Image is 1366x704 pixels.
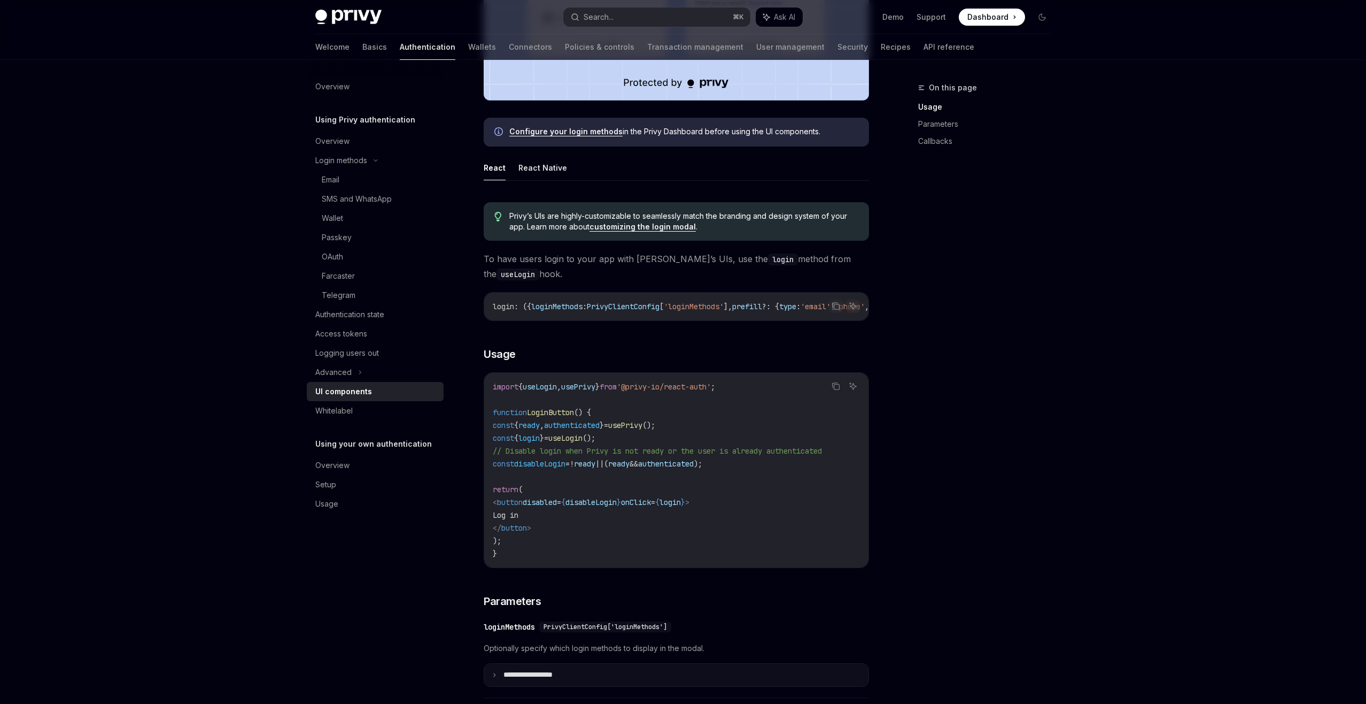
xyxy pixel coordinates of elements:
div: Logging users out [315,347,379,359]
span: () { [574,408,591,417]
span: Privy’s UIs are highly-customizable to seamlessly match the branding and design system of your ap... [509,211,858,232]
span: = [557,498,561,507]
span: button [501,523,527,533]
span: '@privy-io/react-auth' [617,382,711,392]
div: loginMethods [484,622,535,632]
span: { [514,433,518,443]
span: && [630,459,638,469]
span: type [779,302,796,311]
span: : ({ [514,302,531,311]
span: const [493,420,514,430]
a: Welcome [315,34,350,60]
div: UI components [315,385,372,398]
img: dark logo [315,10,382,25]
span: Optionally specify which login methods to display in the modal. [484,642,869,655]
span: 'email' [801,302,831,311]
a: UI components [307,382,444,401]
span: = [544,433,548,443]
span: } [493,549,497,558]
button: Toggle dark mode [1034,9,1051,26]
a: Parameters [918,116,1059,133]
button: Search...⌘K [563,7,750,27]
span: Parameters [484,594,541,609]
div: Search... [584,11,614,24]
span: { [655,498,659,507]
a: Basics [362,34,387,60]
span: ( [518,485,523,494]
span: disabled [523,498,557,507]
span: = [565,459,570,469]
code: useLogin [496,269,539,280]
span: authenticated [544,420,600,430]
span: { [518,382,523,392]
span: } [617,498,621,507]
span: 'loginMethods' [664,302,724,311]
span: Usage [484,347,516,362]
code: login [768,254,798,265]
a: Wallets [468,34,496,60]
div: Passkey [322,231,352,244]
span: in the Privy Dashboard before using the UI components. [509,126,858,137]
span: prefill [732,302,762,311]
span: ready [518,420,540,430]
span: , [557,382,561,392]
span: (); [642,420,655,430]
span: ], [724,302,732,311]
span: login [659,498,681,507]
span: , [540,420,544,430]
button: Ask AI [846,299,860,313]
a: Connectors [509,34,552,60]
span: LoginButton [527,408,574,417]
div: Overview [315,80,350,93]
a: Recipes [881,34,911,60]
span: useLogin [523,382,557,392]
span: On this page [929,81,977,94]
button: Ask AI [846,379,860,393]
span: from [600,382,617,392]
span: button [497,498,523,507]
a: Telegram [307,286,444,305]
a: customizing the login modal [589,222,696,232]
span: import [493,382,518,392]
span: onClick [621,498,651,507]
span: = [604,420,608,430]
svg: Tip [494,212,502,221]
span: { [514,420,518,430]
a: Farcaster [307,266,444,286]
svg: Info [494,127,505,138]
a: User management [756,34,825,60]
span: </ [493,523,501,533]
span: = [651,498,655,507]
h5: Using your own authentication [315,438,432,450]
div: Email [322,173,339,186]
a: Demo [882,12,904,22]
div: Authentication state [315,308,384,321]
span: ( [604,459,608,469]
span: ready [608,459,630,469]
span: ready [574,459,595,469]
span: || [595,459,604,469]
a: Authentication state [307,305,444,324]
span: login [518,433,540,443]
span: usePrivy [561,382,595,392]
div: OAuth [322,250,343,263]
a: Policies & controls [565,34,634,60]
div: Overview [315,135,350,148]
div: Advanced [315,366,352,379]
a: Authentication [400,34,455,60]
button: Ask AI [756,7,803,27]
a: Usage [307,494,444,514]
span: usePrivy [608,420,642,430]
span: disableLogin [565,498,617,507]
span: < [493,498,497,507]
span: } [600,420,604,430]
div: SMS and WhatsApp [322,193,392,205]
span: ?: { [762,302,779,311]
span: { [561,498,565,507]
span: ! [570,459,574,469]
div: Login methods [315,154,367,167]
span: Ask AI [774,12,795,22]
a: Configure your login methods [509,127,623,136]
div: Farcaster [322,270,355,282]
a: SMS and WhatsApp [307,189,444,209]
